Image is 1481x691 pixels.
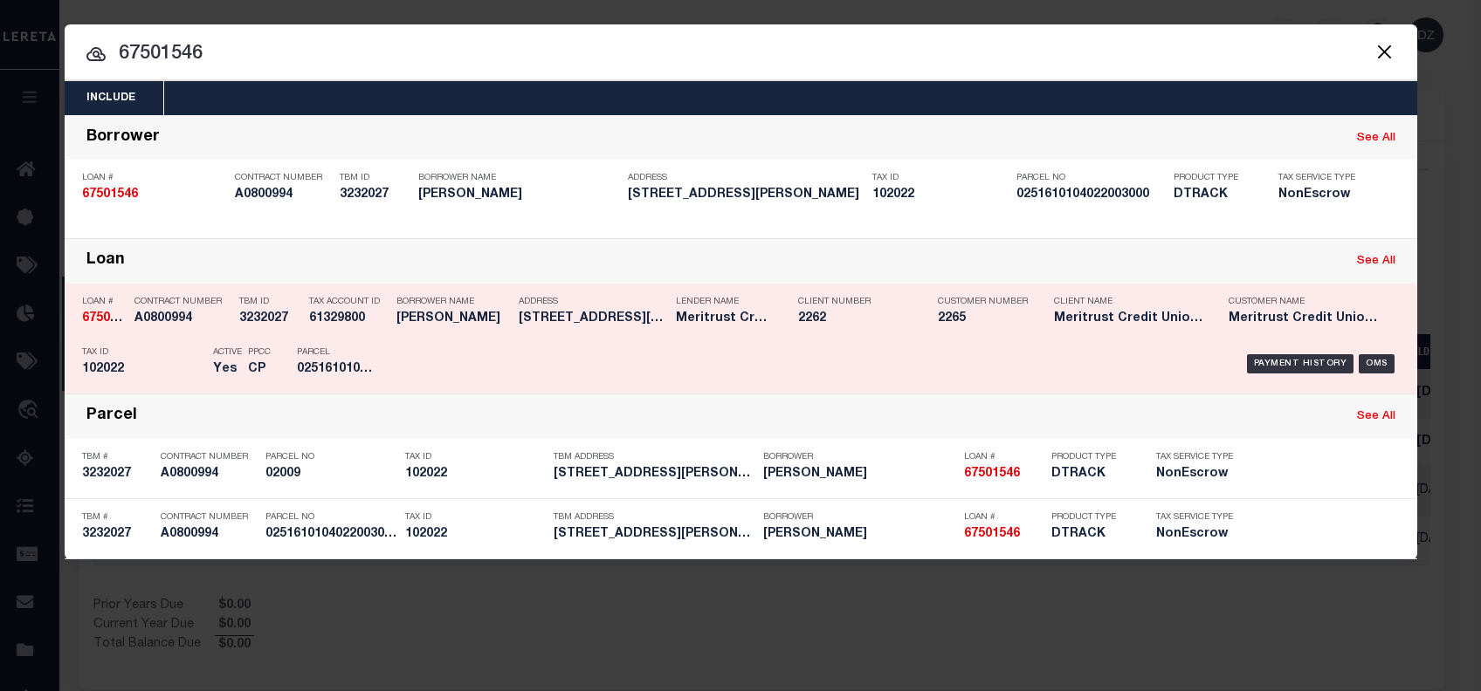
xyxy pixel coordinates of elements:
[1359,354,1395,373] div: OMS
[248,362,271,377] h5: CP
[309,311,388,326] h5: 61329800
[82,173,226,183] p: Loan #
[1174,188,1252,202] h5: DTRACK
[964,528,1020,540] strong: 67501546
[554,527,754,542] h5: 243 E Elk St Howard, KS 67349
[265,467,396,482] h5: 02009
[1016,173,1165,183] p: Parcel No
[265,452,396,462] p: Parcel No
[1229,311,1377,326] h5: Meritrust Credit Union - Residential
[396,311,510,326] h5: SHAWN HURT
[1051,452,1130,462] p: Product Type
[213,347,242,358] p: Active
[798,297,912,307] p: Client Number
[235,173,331,183] p: Contract Number
[265,512,396,523] p: Parcel No
[86,407,137,427] div: Parcel
[235,188,331,202] h5: A0800994
[519,311,667,326] h5: 243 E Elk St Howard, KS 67349
[1156,512,1235,523] p: Tax Service Type
[763,512,955,523] p: Borrower
[82,188,226,202] h5: 67501546
[1016,188,1165,202] h5: 0251610104022003000
[248,347,271,358] p: PPCC
[134,297,231,307] p: Contract Number
[161,452,257,462] p: Contract Number
[1278,188,1366,202] h5: NonEscrow
[82,512,152,523] p: TBM #
[1156,527,1235,542] h5: NonEscrow
[82,347,204,358] p: Tax ID
[418,173,619,183] p: Borrower Name
[964,512,1043,523] p: Loan #
[763,452,955,462] p: Borrower
[763,527,955,542] h5: Shawn Hurt
[161,527,257,542] h5: A0800994
[1247,354,1354,373] div: Payment History
[554,512,754,523] p: TBM Address
[396,297,510,307] p: Borrower Name
[1156,467,1235,482] h5: NonEscrow
[297,347,375,358] p: Parcel
[628,188,864,202] h5: 243 E Elk St Howard, KS 67349
[405,527,545,542] h5: 102022
[239,311,300,326] h5: 3232027
[1156,452,1235,462] p: Tax Service Type
[964,452,1043,462] p: Loan #
[82,452,152,462] p: TBM #
[82,527,152,542] h5: 3232027
[82,311,126,326] h5: 67501546
[964,527,1043,542] h5: 67501546
[65,39,1417,70] input: Start typing...
[82,312,138,325] strong: 67501546
[554,452,754,462] p: TBM Address
[1054,297,1202,307] p: Client Name
[82,467,152,482] h5: 3232027
[798,311,912,326] h5: 2262
[239,297,300,307] p: TBM ID
[161,512,257,523] p: Contract Number
[872,188,1008,202] h5: 102022
[676,297,772,307] p: Lender Name
[1357,411,1395,422] a: See All
[676,311,772,326] h5: Meritrust Credit Union - Reside...
[1174,173,1252,183] p: Product Type
[340,188,410,202] h5: 3232027
[265,527,396,542] h5: 0251610104022003000
[405,452,545,462] p: Tax ID
[1374,40,1396,63] button: Close
[1357,133,1395,144] a: See All
[964,467,1043,482] h5: 67501546
[65,81,157,115] button: Include
[938,311,1025,326] h5: 2265
[418,188,619,202] h5: Shawn Hurt
[554,467,754,482] h5: 243 E Elk St Howard, KS 67349
[628,173,864,183] p: Address
[1054,311,1202,326] h5: Meritrust Credit Union - Commercial
[519,297,667,307] p: Address
[134,311,231,326] h5: A0800994
[309,297,388,307] p: Tax Account ID
[1357,256,1395,267] a: See All
[763,467,955,482] h5: Shawn Hurt
[82,362,204,377] h5: 102022
[938,297,1028,307] p: Customer Number
[297,362,375,377] h5: 0251610104022003000
[340,173,410,183] p: TBM ID
[161,467,257,482] h5: A0800994
[86,128,160,148] div: Borrower
[1051,512,1130,523] p: Product Type
[86,251,125,271] div: Loan
[405,512,545,523] p: Tax ID
[405,467,545,482] h5: 102022
[1229,297,1377,307] p: Customer Name
[1051,467,1130,482] h5: DTRACK
[82,188,138,201] strong: 67501546
[213,362,239,377] h5: Yes
[82,297,126,307] p: Loan #
[1278,173,1366,183] p: Tax Service Type
[1051,527,1130,542] h5: DTRACK
[964,468,1020,480] strong: 67501546
[872,173,1008,183] p: Tax ID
